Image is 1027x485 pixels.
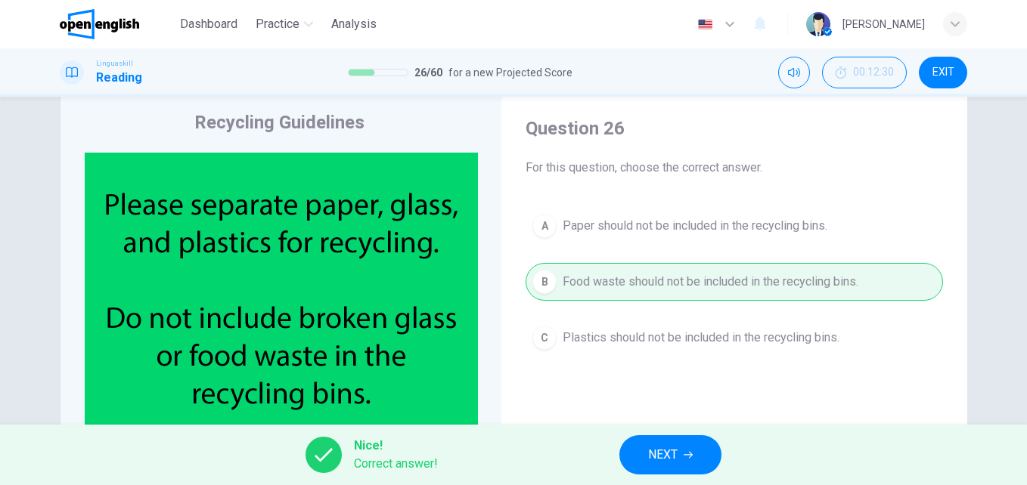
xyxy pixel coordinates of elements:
[414,63,442,82] span: 26 / 60
[331,15,377,33] span: Analysis
[696,19,715,30] img: en
[932,66,954,79] span: EXIT
[194,110,365,134] h4: Recycling Guidelines
[60,9,139,39] img: OpenEnglish logo
[648,444,678,465] span: NEXT
[325,11,383,38] button: Analysis
[842,15,925,33] div: [PERSON_NAME]
[354,437,438,455] span: Nice!
[180,15,237,33] span: Dashboard
[174,11,244,38] button: Dashboard
[619,435,721,474] button: NEXT
[96,58,133,69] span: Linguaskill
[919,57,967,88] button: EXIT
[526,159,943,177] span: For this question, choose the correct answer.
[256,15,299,33] span: Practice
[250,11,319,38] button: Practice
[448,63,572,82] span: for a new Projected Score
[526,116,943,141] h4: Question 26
[853,66,894,79] span: 00:12:30
[778,57,810,88] div: Mute
[96,69,142,87] h1: Reading
[60,9,174,39] a: OpenEnglish logo
[85,153,478,443] img: undefined
[806,12,830,36] img: Profile picture
[822,57,907,88] button: 00:12:30
[822,57,907,88] div: Hide
[354,455,438,473] span: Correct answer!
